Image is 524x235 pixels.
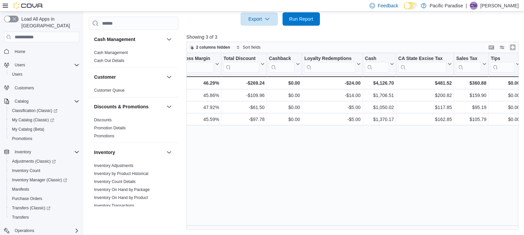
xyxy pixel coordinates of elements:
[94,88,124,93] a: Customer Queue
[365,56,389,73] div: Cash
[269,79,300,87] div: $0.00
[456,56,481,62] div: Sales Tax
[9,213,31,221] a: Transfers
[9,195,45,203] a: Purchase Orders
[491,103,520,111] div: $0.00
[304,103,361,111] div: -$5.00
[269,103,300,111] div: $0.00
[89,49,178,67] div: Cash Management
[7,70,82,79] button: Users
[398,103,452,111] div: $117.85
[180,115,219,123] div: 45.59%
[94,50,128,55] span: Cash Management
[269,91,300,99] div: $0.00
[223,56,259,73] div: Total Discount
[15,85,34,91] span: Customers
[398,56,447,62] div: CA State Excise Tax
[94,58,124,63] a: Cash Out Details
[304,56,361,73] button: Loyalty Redemptions
[304,56,355,73] div: Loyalty Redemptions
[9,107,79,115] span: Classification (Classic)
[12,72,22,77] span: Users
[94,195,148,200] span: Inventory On Hand by Product
[7,185,82,194] button: Manifests
[7,166,82,175] button: Inventory Count
[509,43,517,51] button: Enter fullscreen
[165,35,173,43] button: Cash Management
[12,97,79,105] span: Catalog
[223,91,265,99] div: -$109.96
[7,213,82,222] button: Transfers
[487,43,495,51] button: Keyboard shortcuts
[94,117,112,123] span: Discounts
[9,204,53,212] a: Transfers (Classic)
[180,79,219,87] div: 46.29%
[12,61,79,69] span: Users
[94,187,150,192] span: Inventory On Hand by Package
[19,16,79,29] span: Load All Apps in [GEOGRAPHIC_DATA]
[165,73,173,81] button: Customer
[180,56,213,62] div: Gross Margin
[186,34,522,40] p: Showing 3 of 3
[9,116,57,124] a: My Catalog (Classic)
[12,97,31,105] button: Catalog
[491,56,514,62] div: Tips
[289,16,313,22] span: Run Report
[9,176,70,184] a: Inventory Manager (Classic)
[12,61,28,69] button: Users
[12,136,32,141] span: Promotions
[9,70,25,78] a: Users
[283,12,320,26] button: Run Report
[12,117,54,123] span: My Catalog (Classic)
[94,203,134,208] span: Inventory Transactions
[404,2,418,9] input: Dark Mode
[398,56,447,73] div: CA State Excise Tax
[12,48,28,56] a: Home
[304,56,355,62] div: Loyalty Redemptions
[491,91,520,99] div: $0.00
[94,125,126,131] span: Promotion Details
[12,227,79,235] span: Operations
[365,56,394,73] button: Cash
[456,56,486,73] button: Sales Tax
[94,36,164,43] button: Cash Management
[1,46,82,56] button: Home
[269,56,295,73] div: Cashback
[15,228,34,233] span: Operations
[12,84,37,92] a: Customers
[180,91,219,99] div: 45.86%
[94,187,150,192] a: Inventory On Hand by Package
[223,79,265,87] div: -$269.24
[89,116,178,143] div: Discounts & Promotions
[398,79,452,87] div: $481.52
[365,103,394,111] div: $1,050.02
[180,56,219,73] button: Gross Margin
[470,2,478,10] div: Carson Wilson
[456,103,486,111] div: $95.19
[9,213,79,221] span: Transfers
[9,157,79,165] span: Adjustments (Classic)
[223,56,259,62] div: Total Discount
[15,149,31,155] span: Inventory
[9,135,35,143] a: Promotions
[7,106,82,115] a: Classification (Classic)
[498,43,506,51] button: Display options
[398,91,452,99] div: $200.82
[304,115,361,123] div: -$5.00
[94,103,164,110] button: Discounts & Promotions
[7,115,82,125] a: My Catalog (Classic)
[9,185,79,193] span: Manifests
[398,115,452,123] div: $162.85
[269,56,300,73] button: Cashback
[180,56,213,73] div: Gross Margin
[244,12,274,26] span: Export
[9,157,58,165] a: Adjustments (Classic)
[12,159,56,164] span: Adjustments (Classic)
[165,148,173,156] button: Inventory
[12,108,57,113] span: Classification (Classic)
[1,60,82,70] button: Users
[491,56,514,73] div: Tips
[365,91,394,99] div: $1,706.51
